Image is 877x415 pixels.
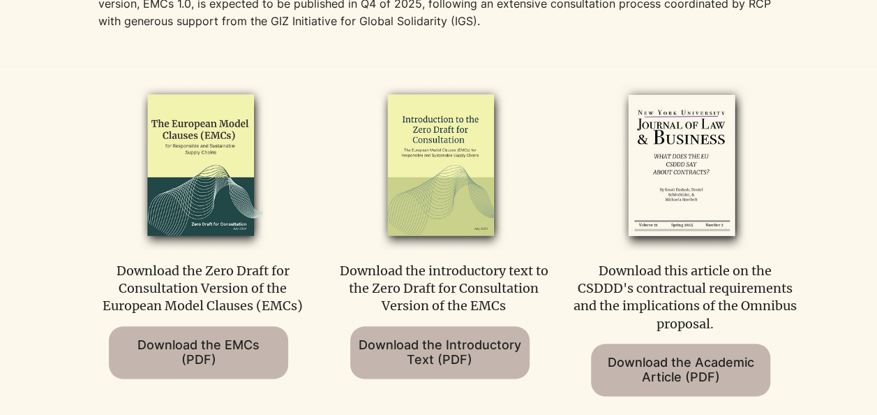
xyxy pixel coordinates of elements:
span: Download the EMCs (PDF) [137,337,260,367]
img: emcs_zero_draft_intro_2024_edited.png [343,81,538,251]
a: Download the EMCs (PDF) [109,326,288,379]
span: Download the Introductory Text (PDF) [359,337,521,367]
p: Download this article on the CSDDD's contractual requirements and the implications of the Omnibus... [573,262,797,333]
a: Download the Introductory Text (PDF) [350,326,530,379]
p: Download the Zero Draft for Consultation Version of the European Model Clauses (EMCs) [91,262,315,315]
a: Download the Academic Article (PDF) [591,344,770,396]
img: EMCs-zero-draft-2024_edited.png [103,81,297,251]
p: Download the introductory text to the Zero Draft for Consultation Version of the EMCs [332,262,556,315]
img: RCP Toolkit Cover Mockups 1 (6)_edited.png [585,81,779,251]
span: Download the Academic Article (PDF) [591,355,770,384]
